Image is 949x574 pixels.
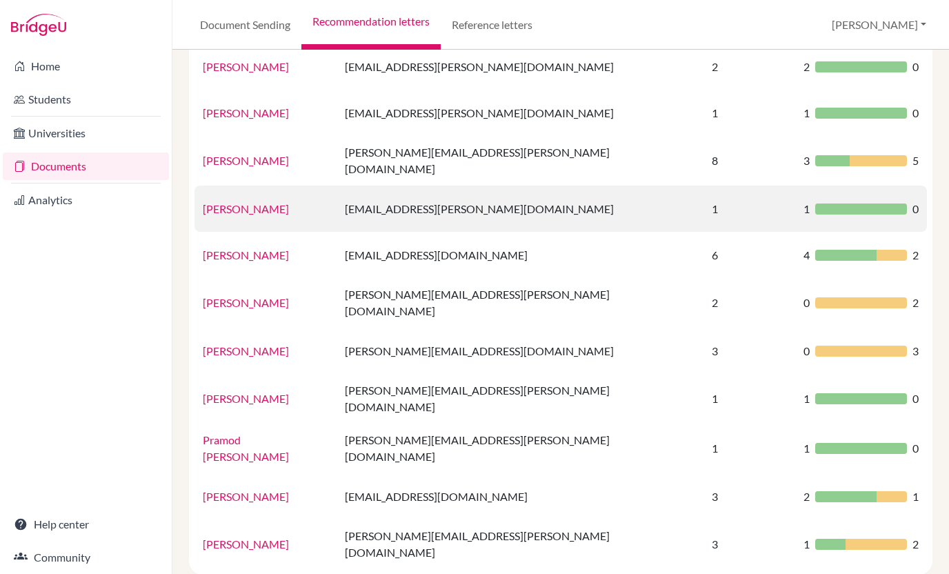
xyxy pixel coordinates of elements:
td: 2 [703,278,795,328]
td: [EMAIL_ADDRESS][PERSON_NAME][DOMAIN_NAME] [337,90,703,136]
td: [EMAIL_ADDRESS][DOMAIN_NAME] [337,473,703,519]
span: 2 [803,59,810,75]
a: Documents [3,152,169,180]
td: 1 [703,424,795,473]
button: [PERSON_NAME] [826,12,932,38]
a: Community [3,544,169,571]
td: [PERSON_NAME][EMAIL_ADDRESS][DOMAIN_NAME] [337,328,703,374]
span: 0 [912,201,919,217]
td: [PERSON_NAME][EMAIL_ADDRESS][PERSON_NAME][DOMAIN_NAME] [337,374,703,424]
span: 1 [803,440,810,457]
a: [PERSON_NAME] [203,490,289,503]
a: Analytics [3,186,169,214]
span: 2 [803,488,810,505]
a: [PERSON_NAME] [203,202,289,215]
td: 1 [703,90,795,136]
a: [PERSON_NAME] [203,344,289,357]
td: 2 [703,43,795,90]
span: 0 [912,59,919,75]
td: [EMAIL_ADDRESS][PERSON_NAME][DOMAIN_NAME] [337,43,703,90]
span: 5 [912,152,919,169]
span: 1 [803,536,810,553]
span: 2 [912,295,919,311]
span: 2 [912,247,919,264]
span: 2 [912,536,919,553]
a: [PERSON_NAME] [203,537,289,551]
td: 1 [703,374,795,424]
a: Help center [3,511,169,538]
span: 0 [803,295,810,311]
td: [EMAIL_ADDRESS][DOMAIN_NAME] [337,232,703,278]
td: [PERSON_NAME][EMAIL_ADDRESS][PERSON_NAME][DOMAIN_NAME] [337,278,703,328]
span: 0 [803,343,810,359]
a: [PERSON_NAME] [203,60,289,73]
span: 0 [912,440,919,457]
span: 0 [912,105,919,121]
span: 3 [803,152,810,169]
td: 8 [703,136,795,186]
a: Pramod [PERSON_NAME] [203,433,289,463]
td: [PERSON_NAME][EMAIL_ADDRESS][PERSON_NAME][DOMAIN_NAME] [337,424,703,473]
a: [PERSON_NAME] [203,296,289,309]
span: 0 [912,390,919,407]
a: [PERSON_NAME] [203,248,289,261]
a: Home [3,52,169,80]
td: [PERSON_NAME][EMAIL_ADDRESS][PERSON_NAME][DOMAIN_NAME] [337,136,703,186]
span: 1 [912,488,919,505]
span: 1 [803,201,810,217]
a: Universities [3,119,169,147]
a: [PERSON_NAME] [203,106,289,119]
td: 1 [703,186,795,232]
td: 3 [703,519,795,569]
td: [PERSON_NAME][EMAIL_ADDRESS][PERSON_NAME][DOMAIN_NAME] [337,519,703,569]
span: 1 [803,105,810,121]
td: 3 [703,473,795,519]
a: Students [3,86,169,113]
span: 1 [803,390,810,407]
img: Bridge-U [11,14,66,36]
a: [PERSON_NAME] [203,392,289,405]
span: 4 [803,247,810,264]
td: [EMAIL_ADDRESS][PERSON_NAME][DOMAIN_NAME] [337,186,703,232]
span: 3 [912,343,919,359]
td: 6 [703,232,795,278]
td: 3 [703,328,795,374]
a: [PERSON_NAME] [203,154,289,167]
